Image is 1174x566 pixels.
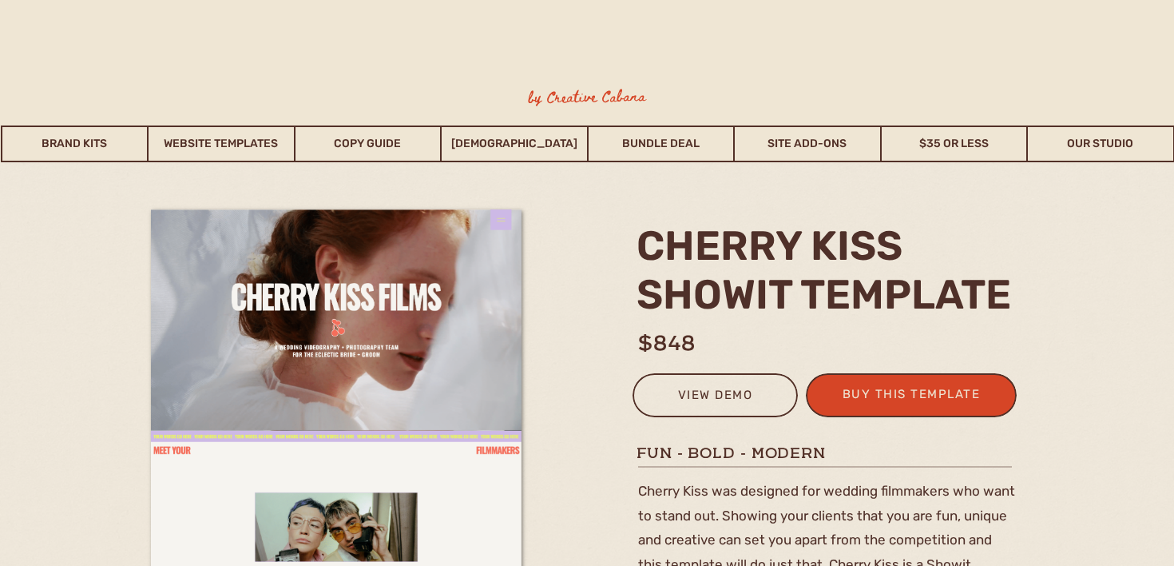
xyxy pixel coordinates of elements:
a: view demo [643,385,787,411]
h1: Fun - Bold - Modern [637,443,1017,463]
h3: by Creative Cabana [515,86,660,110]
a: [DEMOGRAPHIC_DATA] [442,126,587,162]
a: Our Studio [1028,126,1173,162]
a: Bundle Deal [589,126,734,162]
a: Copy Guide [295,126,441,162]
h1: $848 [638,328,1026,348]
a: buy this template [833,384,990,410]
a: $35 or Less [882,126,1027,162]
a: Brand Kits [2,126,148,162]
a: Site Add-Ons [735,126,880,162]
h2: cherry kiss Showit template [637,221,1022,317]
a: Website Templates [149,126,294,162]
